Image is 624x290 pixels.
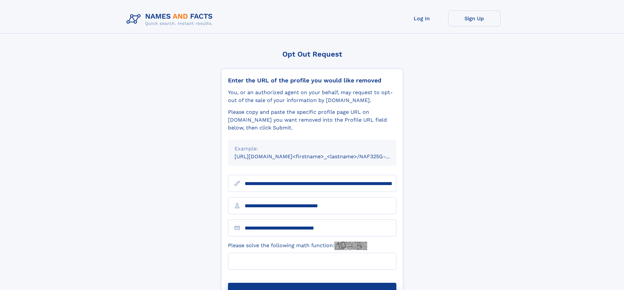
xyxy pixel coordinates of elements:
small: [URL][DOMAIN_NAME]<firstname>_<lastname>/NAF325G-xxxxxxxx [235,153,409,160]
a: Sign Up [448,10,501,26]
div: You, or an authorized agent on your behalf, may request to opt-out of the sale of your informatio... [228,89,396,104]
label: Please solve the following math function: [228,242,367,250]
a: Log In [396,10,448,26]
div: Opt Out Request [221,50,403,58]
img: Logo Names and Facts [124,10,218,28]
div: Enter the URL of the profile you would like removed [228,77,396,84]
div: Example: [235,145,390,153]
div: Please copy and paste the specific profile page URL on [DOMAIN_NAME] you want removed into the Pr... [228,108,396,132]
